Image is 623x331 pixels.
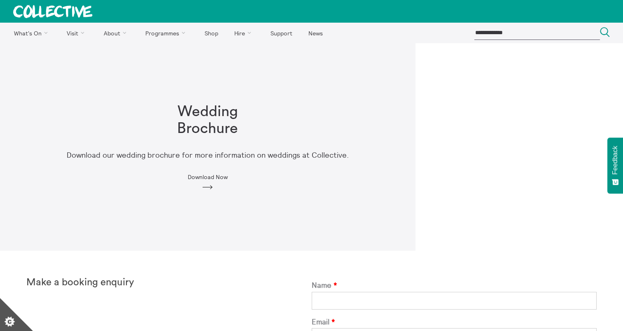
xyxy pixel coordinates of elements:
a: Hire [227,23,262,43]
span: Feedback [611,146,619,175]
a: What's On [7,23,58,43]
a: Visit [60,23,95,43]
a: Programmes [138,23,196,43]
p: Download our wedding brochure for more information on weddings at Collective. [67,151,349,160]
a: News [301,23,330,43]
button: Feedback - Show survey [607,138,623,193]
label: Email [312,318,597,326]
span: Download Now [188,174,228,180]
a: Shop [197,23,225,43]
a: About [96,23,137,43]
a: Support [263,23,299,43]
strong: Make a booking enquiry [26,277,134,287]
label: Name [312,281,597,290]
h1: Wedding Brochure [155,103,260,138]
